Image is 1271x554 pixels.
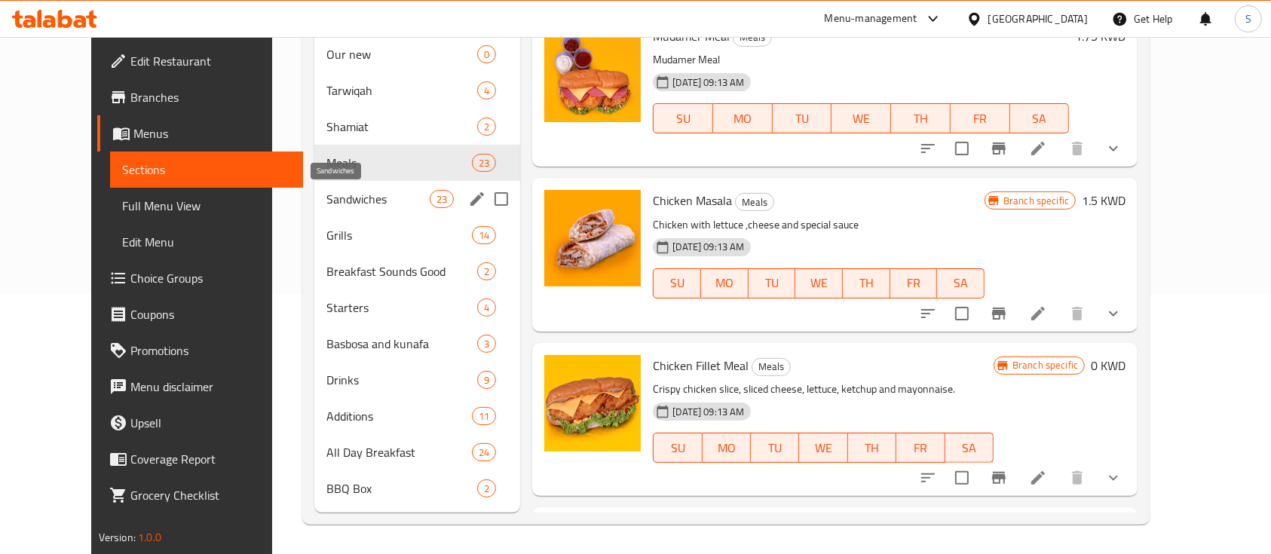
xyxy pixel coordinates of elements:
span: Menus [133,124,292,142]
button: edit [466,188,488,210]
a: Coupons [97,296,304,332]
span: [DATE] 09:13 AM [666,405,750,419]
span: Starters [326,298,477,317]
button: TU [751,433,799,463]
span: Select to update [946,462,978,494]
button: TH [843,268,890,298]
svg: Show Choices [1104,469,1122,487]
h6: 1.75 KWD [1075,26,1126,47]
button: FR [896,433,945,463]
span: Version: [99,528,136,547]
span: Edit Restaurant [130,52,292,70]
a: Edit menu item [1029,469,1047,487]
button: delete [1059,295,1095,332]
span: All Day Breakfast [326,443,472,461]
svg: Show Choices [1104,139,1122,158]
h6: 1.5 KWD [1082,190,1126,211]
span: 23 [430,192,453,207]
button: SU [653,433,702,463]
span: Grocery Checklist [130,486,292,504]
div: [GEOGRAPHIC_DATA] [988,11,1088,27]
span: Branches [130,88,292,106]
span: Menu disclaimer [130,378,292,396]
span: Drinks [326,371,477,389]
button: Branch-specific-item [981,295,1017,332]
span: 2 [478,265,495,279]
button: show more [1095,460,1132,496]
span: 4 [478,301,495,315]
a: Full Menu View [110,188,304,224]
div: Shamiat2 [314,109,520,145]
span: MO [719,108,767,130]
div: Additions [326,407,472,425]
div: All Day Breakfast24 [314,434,520,470]
button: delete [1059,130,1095,167]
button: SU [653,103,713,133]
span: Meals [736,194,773,211]
button: TU [773,103,832,133]
div: items [477,45,496,63]
span: WE [801,272,837,294]
span: 0 [478,47,495,62]
span: Breakfast Sounds Good [326,262,477,280]
div: Meals [326,154,472,172]
button: Branch-specific-item [981,460,1017,496]
span: Select to update [946,133,978,164]
a: Coverage Report [97,441,304,477]
div: Tarwiqah4 [314,72,520,109]
a: Menu disclaimer [97,369,304,405]
span: 9 [478,373,495,387]
span: MO [707,272,743,294]
button: SA [945,433,994,463]
span: TH [849,272,884,294]
span: SU [660,437,696,459]
span: 1.0.0 [138,528,161,547]
span: SA [951,437,988,459]
button: delete [1059,460,1095,496]
button: MO [713,103,773,133]
span: 23 [473,156,495,170]
button: WE [832,103,891,133]
div: BBQ Box2 [314,470,520,507]
span: Basbosa and kunafa [326,335,477,353]
span: FR [896,272,932,294]
span: BBQ Box [326,479,477,497]
div: Meals23 [314,145,520,181]
button: sort-choices [910,295,946,332]
span: Our new [326,45,477,63]
span: 14 [473,228,495,243]
a: Menus [97,115,304,152]
button: FR [890,268,938,298]
div: Meals [735,193,774,211]
a: Edit menu item [1029,305,1047,323]
span: Coverage Report [130,450,292,468]
div: items [477,335,496,353]
span: Sandwiches [326,190,430,208]
button: SA [937,268,985,298]
span: WE [805,437,841,459]
div: items [430,190,454,208]
div: items [477,371,496,389]
span: 3 [478,337,495,351]
a: Edit Restaurant [97,43,304,79]
button: TU [749,268,796,298]
a: Promotions [97,332,304,369]
button: FR [951,103,1010,133]
a: Sections [110,152,304,188]
button: WE [799,433,847,463]
span: SU [660,272,695,294]
span: MO [709,437,745,459]
span: TU [779,108,826,130]
div: Starters4 [314,289,520,326]
button: TH [891,103,951,133]
p: Chicken with lettuce ,cheese and special sauce [653,216,985,234]
div: items [472,154,496,172]
span: Branch specific [1006,358,1084,372]
span: SU [660,108,707,130]
button: sort-choices [910,130,946,167]
span: Shamiat [326,118,477,136]
span: Promotions [130,341,292,360]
